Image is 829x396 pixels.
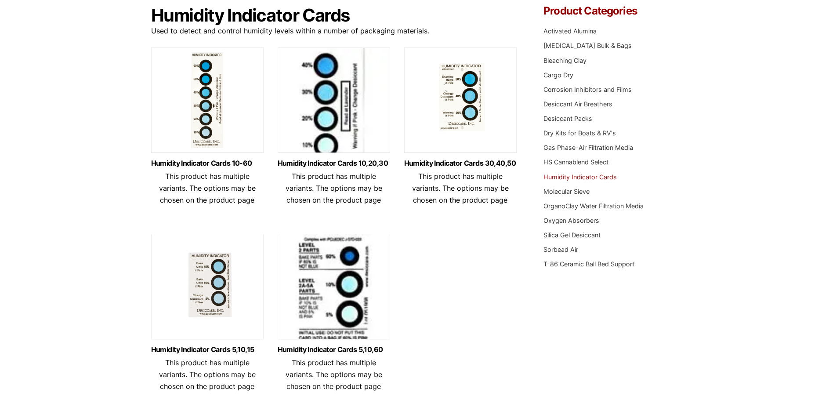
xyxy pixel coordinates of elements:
[543,217,599,224] a: Oxygen Absorbers
[543,57,586,64] a: Bleaching Clay
[151,346,264,353] a: Humidity Indicator Cards 5,10,15
[151,160,264,167] a: Humidity Indicator Cards 10-60
[404,160,517,167] a: Humidity Indicator Cards 30,40,50
[543,100,612,108] a: Desiccant Air Breathers
[543,158,608,166] a: HS Cannablend Select
[543,231,601,239] a: Silica Gel Desiccant
[286,358,382,391] span: This product has multiple variants. The options may be chosen on the product page
[151,6,518,25] h1: Humidity Indicator Cards
[278,160,390,167] a: Humidity Indicator Cards 10,20,30
[543,260,634,268] a: T-86 Ceramic Ball Bed Support
[543,144,633,151] a: Gas Phase-Air Filtration Media
[543,86,632,93] a: Corrosion Inhibitors and Films
[278,346,390,353] a: Humidity Indicator Cards 5,10,60
[159,172,256,204] span: This product has multiple variants. The options may be chosen on the product page
[543,173,617,181] a: Humidity Indicator Cards
[159,358,256,391] span: This product has multiple variants. The options may be chosen on the product page
[151,25,518,37] p: Used to detect and control humidity levels within a number of packaging materials.
[278,47,390,157] img: Humidity Indicator Cards 10,20,30
[286,172,382,204] span: This product has multiple variants. The options may be chosen on the product page
[543,202,644,210] a: OrganoClay Water Filtration Media
[543,6,678,16] h4: Product Categories
[543,42,632,49] a: [MEDICAL_DATA] Bulk & Bags
[543,71,573,79] a: Cargo Dry
[412,172,509,204] span: This product has multiple variants. The options may be chosen on the product page
[543,129,616,137] a: Dry Kits for Boats & RV's
[278,234,390,344] img: Humidity Indicator Cards 5,10,60
[543,246,578,253] a: Sorbead Air
[543,188,590,195] a: Molecular Sieve
[543,27,597,35] a: Activated Alumina
[543,115,592,122] a: Desiccant Packs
